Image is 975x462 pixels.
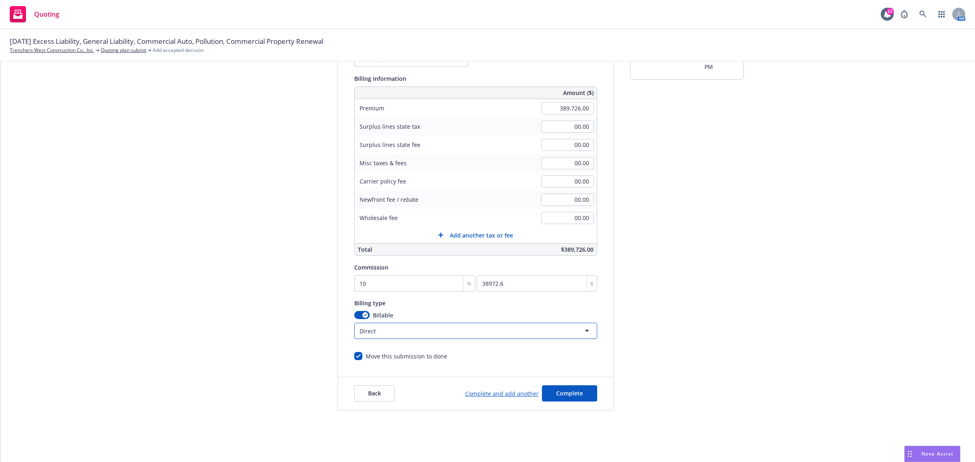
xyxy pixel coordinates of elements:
[360,214,398,222] span: Wholesale fee
[541,121,594,133] input: 0.00
[34,11,59,17] span: Quoting
[354,311,597,320] div: Billable
[542,385,597,402] button: Complete
[354,75,406,82] span: Billing information
[360,159,407,167] span: Misc taxes & fees
[465,389,539,398] a: Complete and add another
[905,446,915,462] div: Drag to move
[934,6,950,22] a: Switch app
[354,263,388,271] span: Commission
[10,36,323,47] span: [DATE] Excess Liability, General Liability, Commercial Auto, Pollution, Commercial Property Renewal
[153,47,204,54] span: Add accepted decision
[541,102,594,114] input: 0.00
[450,231,513,240] span: Add another tax or fee
[360,141,420,149] span: Surplus lines state fee
[6,3,63,26] a: Quoting
[360,177,406,185] span: Carrier policy fee
[360,196,418,203] span: Newfront fee / rebate
[101,47,146,54] a: Quoting plan submit
[541,212,594,224] input: 0.00
[541,194,594,206] input: 0.00
[904,446,960,462] button: Nova Assist
[10,47,94,54] a: Trenchers West Construction Co., Inc.
[354,299,386,307] span: Billing type
[360,123,420,130] span: Surplus lines state tax
[467,279,472,288] span: %
[541,157,594,169] input: 0.00
[355,227,597,243] button: Add another tax or fee
[541,175,594,188] input: 0.00
[563,89,594,97] span: Amount ($)
[556,389,583,397] span: Complete
[354,385,395,402] button: Back
[368,389,381,397] span: Back
[358,246,372,253] span: Total
[360,104,384,112] span: Premium
[896,6,912,22] a: Report a Bug
[704,54,737,71] span: [DATE] 3:53 PM
[886,8,894,15] div: 17
[541,139,594,151] input: 0.00
[366,352,447,361] div: Move this submission to done
[921,450,953,457] span: Nova Assist
[590,279,594,288] span: $
[561,246,594,253] span: $389,726.00
[915,6,931,22] a: Search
